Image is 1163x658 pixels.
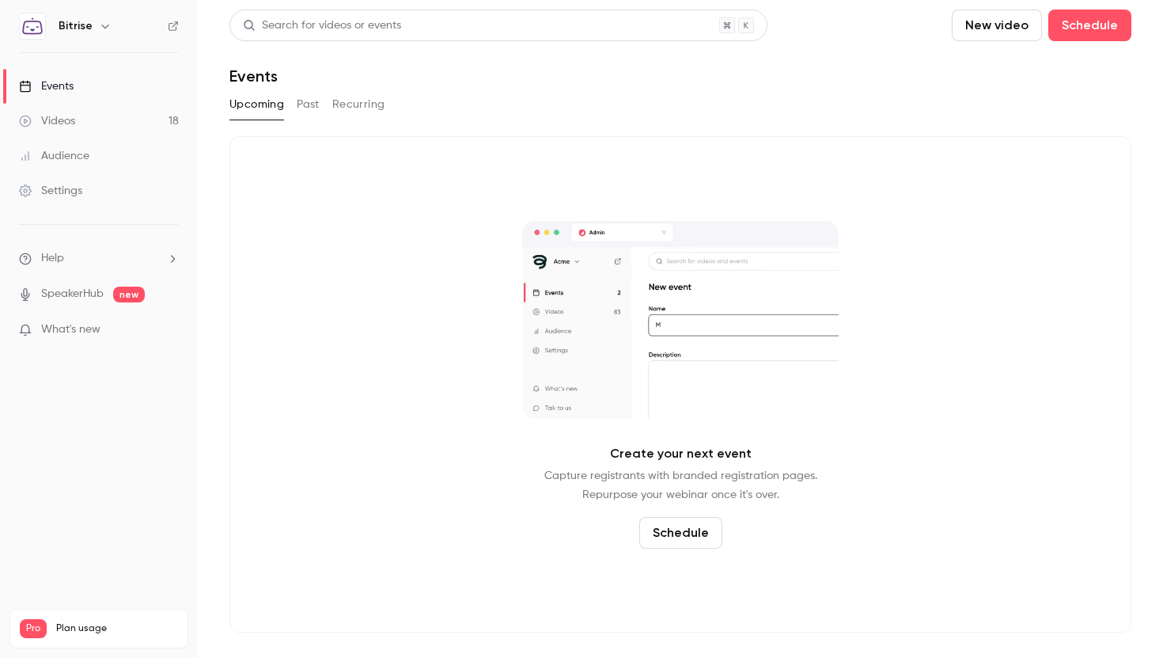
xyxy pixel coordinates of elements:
[41,286,104,302] a: SpeakerHub
[41,321,100,338] span: What's new
[19,183,82,199] div: Settings
[332,92,385,117] button: Recurring
[544,466,817,504] p: Capture registrants with branded registration pages. Repurpose your webinar once it's over.
[610,444,752,463] p: Create your next event
[41,250,64,267] span: Help
[160,323,179,337] iframe: Noticeable Trigger
[113,287,145,302] span: new
[19,113,75,129] div: Videos
[639,517,722,549] button: Schedule
[229,92,284,117] button: Upcoming
[952,10,1042,41] button: New video
[229,67,278,86] h1: Events
[20,619,47,638] span: Pro
[19,148,89,164] div: Audience
[1048,10,1131,41] button: Schedule
[20,13,45,39] img: Bitrise
[19,78,74,94] div: Events
[243,17,401,34] div: Search for videos or events
[297,92,320,117] button: Past
[59,18,93,34] h6: Bitrise
[56,622,178,635] span: Plan usage
[19,250,179,267] li: help-dropdown-opener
